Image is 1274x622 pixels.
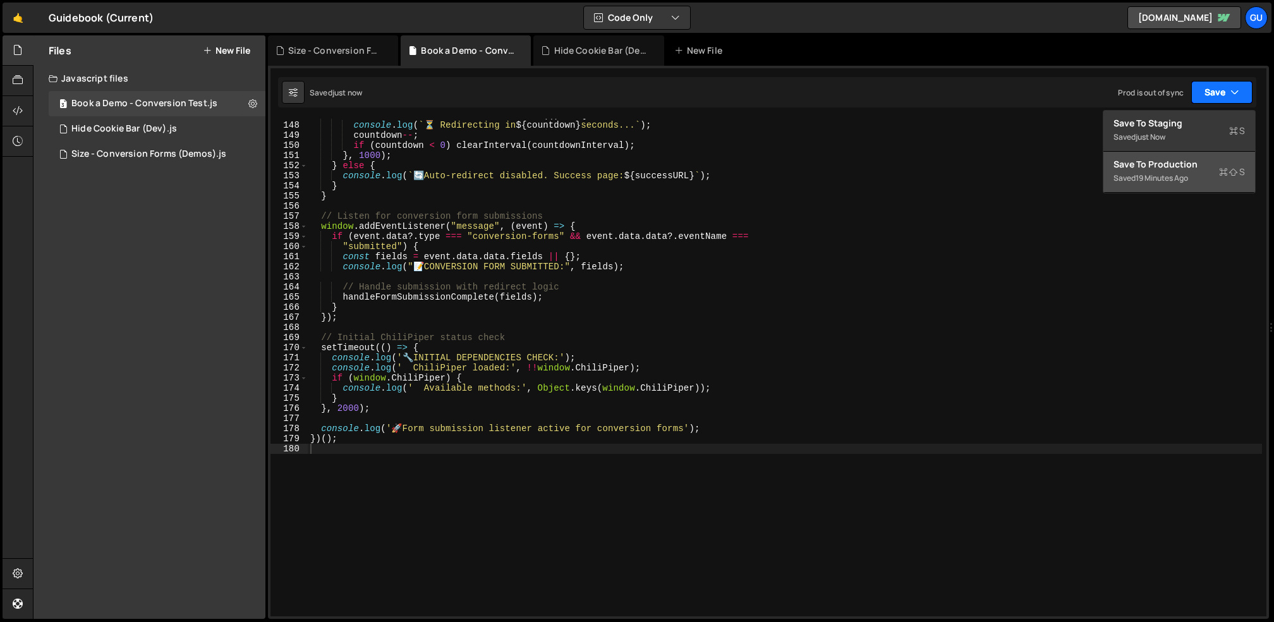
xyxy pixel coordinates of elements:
div: 172 [270,363,308,373]
div: 166 [270,302,308,312]
span: 3 [59,100,67,110]
button: Save to StagingS Savedjust now [1103,111,1255,152]
div: 163 [270,272,308,282]
div: 149 [270,130,308,140]
button: New File [203,46,250,56]
div: 160 [270,241,308,252]
div: Book a Demo - Conversion Test.js [71,98,217,109]
div: 170 [270,343,308,353]
div: 159 [270,231,308,241]
div: 16498/46882.js [49,142,265,167]
a: 🤙 [3,3,33,33]
h2: Files [49,44,71,58]
a: Gu [1245,6,1268,29]
button: Code Only [584,6,690,29]
div: Saved [1113,171,1245,186]
div: 161 [270,252,308,262]
div: Size - Conversion Forms (Demos).js [288,44,383,57]
div: Saved [1113,130,1245,145]
div: 150 [270,140,308,150]
div: just now [332,87,362,98]
div: 157 [270,211,308,221]
div: Prod is out of sync [1118,87,1184,98]
div: 152 [270,161,308,171]
div: 167 [270,312,308,322]
div: 148 [270,120,308,130]
button: Save [1191,81,1253,104]
div: 154 [270,181,308,191]
div: Save to Staging [1113,117,1245,130]
div: Book a Demo - Conversion Test.js [49,91,265,116]
div: 156 [270,201,308,211]
div: 171 [270,353,308,363]
div: 151 [270,150,308,161]
button: Save to ProductionS Saved19 minutes ago [1103,152,1255,193]
div: 177 [270,413,308,424]
div: 153 [270,171,308,181]
span: S [1219,166,1245,178]
span: S [1229,125,1245,137]
div: Book a Demo - Conversion Test.js [421,44,516,57]
div: 158 [270,221,308,231]
div: Save to Production [1113,158,1245,171]
div: 16498/45674.js [49,116,265,142]
div: 19 minutes ago [1136,173,1188,183]
div: Javascript files [33,66,265,91]
div: Saved [310,87,362,98]
div: 169 [270,332,308,343]
div: Hide Cookie Bar (Dev).js [554,44,649,57]
div: 164 [270,282,308,292]
div: 162 [270,262,308,272]
div: Guidebook (Current) [49,10,154,25]
div: 155 [270,191,308,201]
div: 180 [270,444,308,454]
div: 176 [270,403,308,413]
div: 179 [270,434,308,444]
a: [DOMAIN_NAME] [1127,6,1241,29]
div: Size - Conversion Forms (Demos).js [71,149,226,160]
div: New File [674,44,727,57]
div: 168 [270,322,308,332]
div: 173 [270,373,308,383]
div: just now [1136,131,1165,142]
div: Hide Cookie Bar (Dev).js [71,123,177,135]
div: 165 [270,292,308,302]
div: 178 [270,424,308,434]
div: 175 [270,393,308,403]
div: 174 [270,383,308,393]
